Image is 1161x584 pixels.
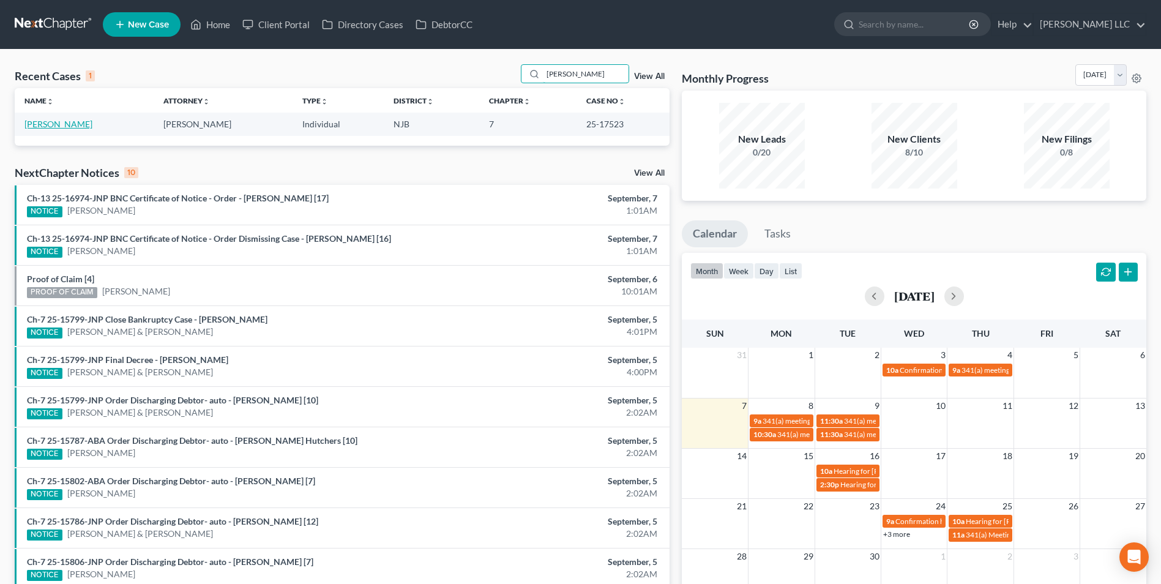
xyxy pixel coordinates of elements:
i: unfold_more [203,98,210,105]
span: 11:30a [820,416,843,425]
span: Confirmation hearing for [PERSON_NAME] [900,365,1039,375]
span: 11 [1001,399,1014,413]
button: list [779,263,802,279]
td: NJB [384,113,479,135]
span: 14 [736,449,748,463]
span: 10a [886,365,898,375]
span: 341(a) meeting for [PERSON_NAME] [961,365,1080,375]
a: Districtunfold_more [394,96,434,105]
a: [PERSON_NAME] & [PERSON_NAME] [67,528,213,540]
div: NOTICE [27,530,62,541]
span: 17 [935,449,947,463]
a: Ch-7 25-15799-JNP Order Discharging Debtor- auto - [PERSON_NAME] [10] [27,395,318,405]
a: +3 more [883,530,910,539]
div: 1 [86,70,95,81]
div: September, 5 [455,394,657,406]
span: 12 [1067,399,1080,413]
div: 1:01AM [455,204,657,217]
a: Directory Cases [316,13,409,36]
div: September, 5 [455,435,657,447]
a: [PERSON_NAME] [67,204,135,217]
div: 2:02AM [455,528,657,540]
span: 341(a) Meeting for [PERSON_NAME] [966,530,1084,539]
span: 27 [1134,499,1146,514]
span: 23 [868,499,881,514]
button: month [690,263,723,279]
span: Sat [1105,328,1121,339]
div: September, 5 [455,515,657,528]
a: [PERSON_NAME] [67,447,135,459]
span: 5 [1072,348,1080,362]
span: Hearing for The [PERSON_NAME] Companies, Inc. [840,480,1002,489]
a: [PERSON_NAME] [67,245,135,257]
a: Ch-13 25-16974-JNP BNC Certificate of Notice - Order Dismissing Case - [PERSON_NAME] [16] [27,233,391,244]
div: NOTICE [27,449,62,460]
span: Thu [972,328,990,339]
i: unfold_more [321,98,328,105]
a: [PERSON_NAME] LLC [1034,13,1146,36]
span: 8 [807,399,815,413]
div: NOTICE [27,570,62,581]
span: Tue [840,328,856,339]
div: 4:00PM [455,366,657,378]
div: New Clients [872,132,957,146]
a: Home [184,13,236,36]
a: [PERSON_NAME] & [PERSON_NAME] [67,326,213,338]
div: Recent Cases [15,69,95,83]
input: Search by name... [859,13,971,36]
div: 10:01AM [455,285,657,298]
a: [PERSON_NAME] [67,568,135,580]
span: 341(a) meeting for [PERSON_NAME] [777,430,895,439]
a: Chapterunfold_more [489,96,531,105]
a: View All [634,72,665,81]
span: 11a [952,530,965,539]
span: 13 [1134,399,1146,413]
a: [PERSON_NAME] [102,285,170,298]
div: NOTICE [27,247,62,258]
td: 7 [479,113,577,135]
div: September, 5 [455,556,657,568]
div: 2:02AM [455,406,657,419]
i: unfold_more [618,98,625,105]
span: 6 [1139,348,1146,362]
a: Proof of Claim [4] [27,274,94,284]
i: unfold_more [523,98,531,105]
span: 10a [952,517,965,526]
span: 341(a) meeting for [PERSON_NAME] [844,416,962,425]
a: Ch-7 25-15799-JNP Close Bankruptcy Case - [PERSON_NAME] [27,314,267,324]
a: Ch-7 25-15799-JNP Final Decree - [PERSON_NAME] [27,354,228,365]
a: Typeunfold_more [302,96,328,105]
span: 9 [873,399,881,413]
span: 10:30a [753,430,776,439]
span: Wed [904,328,924,339]
span: 3 [939,348,947,362]
span: 29 [802,549,815,564]
span: 24 [935,499,947,514]
a: Ch-7 25-15802-ABA Order Discharging Debtor- auto - [PERSON_NAME] [7] [27,476,315,486]
h3: Monthly Progress [682,71,769,86]
span: Confirmation hearing for [PERSON_NAME] [895,517,1034,526]
div: NOTICE [27,206,62,217]
div: 2:02AM [455,487,657,500]
span: Hearing for [PERSON_NAME] [834,466,929,476]
span: Sun [706,328,724,339]
a: DebtorCC [409,13,479,36]
td: Individual [293,113,384,135]
span: 341(a) meeting for [PERSON_NAME] [763,416,881,425]
span: 19 [1067,449,1080,463]
a: Ch-7 25-15806-JNP Order Discharging Debtor- auto - [PERSON_NAME] [7] [27,556,313,567]
span: 7 [741,399,748,413]
button: day [754,263,779,279]
div: September, 7 [455,233,657,245]
div: 10 [124,167,138,178]
span: 2 [1006,549,1014,564]
div: PROOF OF CLAIM [27,287,97,298]
div: September, 6 [455,273,657,285]
button: week [723,263,754,279]
span: 22 [802,499,815,514]
div: 4:01PM [455,326,657,338]
div: Open Intercom Messenger [1119,542,1149,572]
span: 15 [802,449,815,463]
a: [PERSON_NAME] & [PERSON_NAME] [67,366,213,378]
div: September, 7 [455,192,657,204]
